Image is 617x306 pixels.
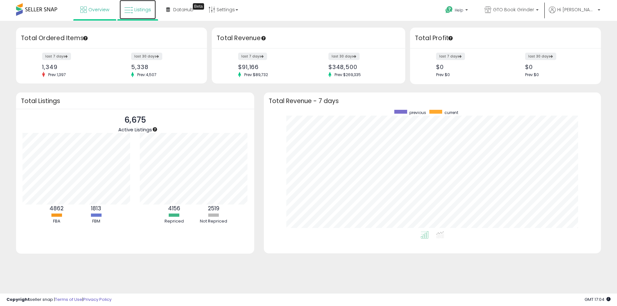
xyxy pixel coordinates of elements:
[269,99,596,103] h3: Total Revenue - 7 days
[168,205,180,212] b: 4156
[21,34,202,43] h3: Total Ordered Items
[77,218,115,224] div: FBM
[448,35,453,41] div: Tooltip anchor
[131,64,196,70] div: 5,338
[134,6,151,13] span: Listings
[445,6,453,14] i: Get Help
[238,64,304,70] div: $91,166
[328,53,360,60] label: last 30 days
[118,126,152,133] span: Active Listings
[42,53,71,60] label: last 7 days
[455,7,463,13] span: Help
[436,64,501,70] div: $0
[217,34,400,43] h3: Total Revenue
[525,53,556,60] label: last 30 days
[208,205,219,212] b: 2519
[45,72,69,77] span: Prev: 1,397
[440,1,474,21] a: Help
[152,127,158,132] div: Tooltip anchor
[415,34,596,43] h3: Total Profit
[444,110,458,115] span: current
[328,64,394,70] div: $348,500
[173,6,193,13] span: DataHub
[49,205,64,212] b: 4862
[436,72,450,77] span: Prev: $0
[525,64,590,70] div: $0
[238,53,267,60] label: last 7 days
[436,53,465,60] label: last 7 days
[21,99,249,103] h3: Total Listings
[557,6,596,13] span: Hi [PERSON_NAME]
[409,110,426,115] span: previous
[525,72,539,77] span: Prev: $0
[261,35,266,41] div: Tooltip anchor
[193,3,204,10] div: Tooltip anchor
[88,6,109,13] span: Overview
[331,72,364,77] span: Prev: $269,335
[37,218,76,224] div: FBA
[131,53,162,60] label: last 30 days
[549,6,600,21] a: Hi [PERSON_NAME]
[118,114,152,126] p: 6,675
[134,72,160,77] span: Prev: 4,507
[91,205,101,212] b: 1813
[194,218,233,224] div: Not Repriced
[155,218,193,224] div: Repriced
[42,64,107,70] div: 1,349
[241,72,271,77] span: Prev: $89,732
[83,35,88,41] div: Tooltip anchor
[493,6,534,13] span: GTO Book Grinder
